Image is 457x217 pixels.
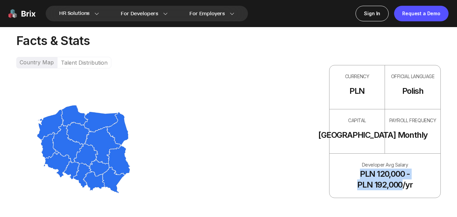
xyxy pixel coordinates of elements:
[121,10,158,17] span: For Developers
[16,57,57,68] div: Country Map
[318,124,396,146] div: [GEOGRAPHIC_DATA]
[389,117,436,124] div: PAYROLL FREQUENCY
[189,10,225,17] span: For Employers
[57,57,111,68] div: Talent Distribution
[356,6,389,21] a: Sign In
[357,169,412,190] div: PLN 120,000 - PLN 192,000/yr
[394,6,449,21] a: Request a Demo
[362,161,408,169] div: Developer Avg Salary
[59,8,90,19] span: HR Solutions
[391,73,435,80] div: OFFICIAL LANGUAGE
[348,117,366,124] div: CAPITAL
[349,80,365,102] div: PLN
[16,32,441,49] div: Facts & Stats
[345,73,369,80] div: CURRENCY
